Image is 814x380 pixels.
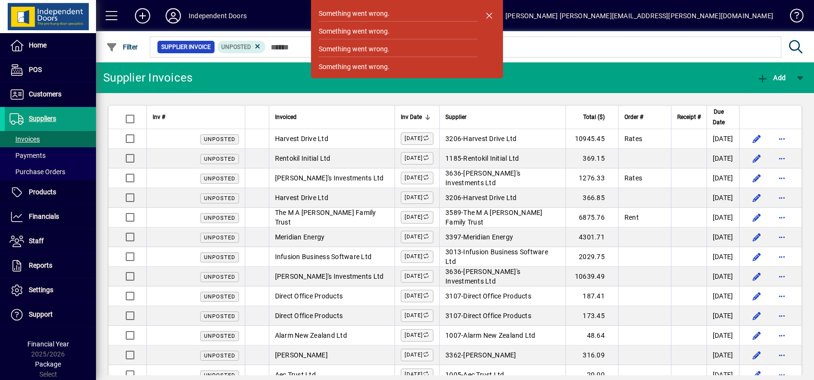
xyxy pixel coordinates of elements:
label: [DATE] [401,132,433,145]
td: 4301.71 [565,227,618,247]
button: More options [774,249,790,264]
td: 187.41 [565,286,618,306]
td: - [439,326,565,345]
span: Unposted [204,235,235,241]
span: [PERSON_NAME]'s Investments Ltd [445,268,520,285]
span: Rent [624,214,639,221]
span: Rates [624,135,642,142]
span: Unposted [204,353,235,359]
span: 3206 [445,135,461,142]
span: Direct Office Products [463,292,531,300]
span: Reports [29,261,52,269]
button: Edit [749,269,765,284]
span: Inv Date [401,112,422,122]
span: 3107 [445,292,461,300]
button: More options [774,131,790,146]
td: [DATE] [706,286,739,306]
button: Edit [749,170,765,186]
span: Total ($) [583,112,605,122]
button: More options [774,210,790,225]
button: Edit [749,210,765,225]
td: [DATE] [706,129,739,149]
span: Invoices [10,135,40,143]
td: - [439,227,565,247]
td: [DATE] [706,247,739,267]
span: 3397 [445,233,461,241]
span: Infusion Business Software Ltd [445,248,548,265]
button: More options [774,308,790,323]
mat-chip: Invoice Status: Unposted [217,41,266,53]
button: Edit [749,131,765,146]
a: Reports [5,254,96,278]
span: Supplier Invoice [161,42,211,52]
button: More options [774,269,790,284]
a: Customers [5,83,96,107]
span: [PERSON_NAME]'s Investments Ltd [445,169,520,187]
span: Harvest Drive Ltd [463,194,516,202]
span: Unposted [204,195,235,202]
span: Financials [29,213,59,220]
span: 3107 [445,312,461,320]
td: - [439,188,565,208]
td: [DATE] [706,188,739,208]
span: Unposted [204,294,235,300]
span: 1185 [445,154,461,162]
span: Unposted [204,333,235,339]
span: Inv # [153,112,165,122]
a: Support [5,303,96,327]
label: [DATE] [401,309,433,322]
span: Unposted [204,372,235,379]
span: [PERSON_NAME] [275,351,328,359]
span: Unposted [204,313,235,320]
a: Staff [5,229,96,253]
label: [DATE] [401,172,433,184]
span: Package [35,360,61,368]
div: Supplier Invoices [103,70,192,85]
td: - [439,286,565,306]
button: Add [127,7,158,24]
td: - [439,247,565,267]
span: Add [757,74,786,82]
a: Home [5,34,96,58]
label: [DATE] [401,349,433,361]
button: Filter [104,38,141,56]
button: More options [774,170,790,186]
span: Unposted [204,215,235,221]
button: Add [754,69,788,86]
a: Payments [5,147,96,164]
span: Due Date [713,107,725,128]
td: [DATE] [706,208,739,227]
span: Supplier [445,112,467,122]
button: Edit [749,151,765,166]
td: 2029.75 [565,247,618,267]
div: Inv # [153,112,239,122]
span: Harvest Drive Ltd [463,135,516,142]
button: Edit [749,190,765,205]
span: Rates [624,174,642,182]
span: 3013 [445,248,461,256]
span: 1007 [445,332,461,339]
div: Something went wrong. [319,62,390,72]
span: Direct Office Products [463,312,531,320]
button: More options [774,151,790,166]
span: The M A [PERSON_NAME] Family Trust [275,209,376,226]
span: Financial Year [27,340,69,348]
a: Invoices [5,131,96,147]
td: [DATE] [706,326,739,345]
span: Aec Trust Ltd [463,371,504,379]
div: Order # [624,112,665,122]
span: 3636 [445,169,461,177]
label: [DATE] [401,152,433,165]
td: [DATE] [706,168,739,188]
td: - [439,168,565,188]
td: 316.09 [565,345,618,365]
td: 48.64 [565,326,618,345]
div: Supplier [445,112,560,122]
td: 10639.49 [565,267,618,286]
span: 3589 [445,209,461,216]
td: - [439,129,565,149]
button: More options [774,288,790,304]
span: Invoiced [275,112,297,122]
span: Aec Trust Ltd [275,371,316,379]
span: Direct Office Products [275,312,343,320]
